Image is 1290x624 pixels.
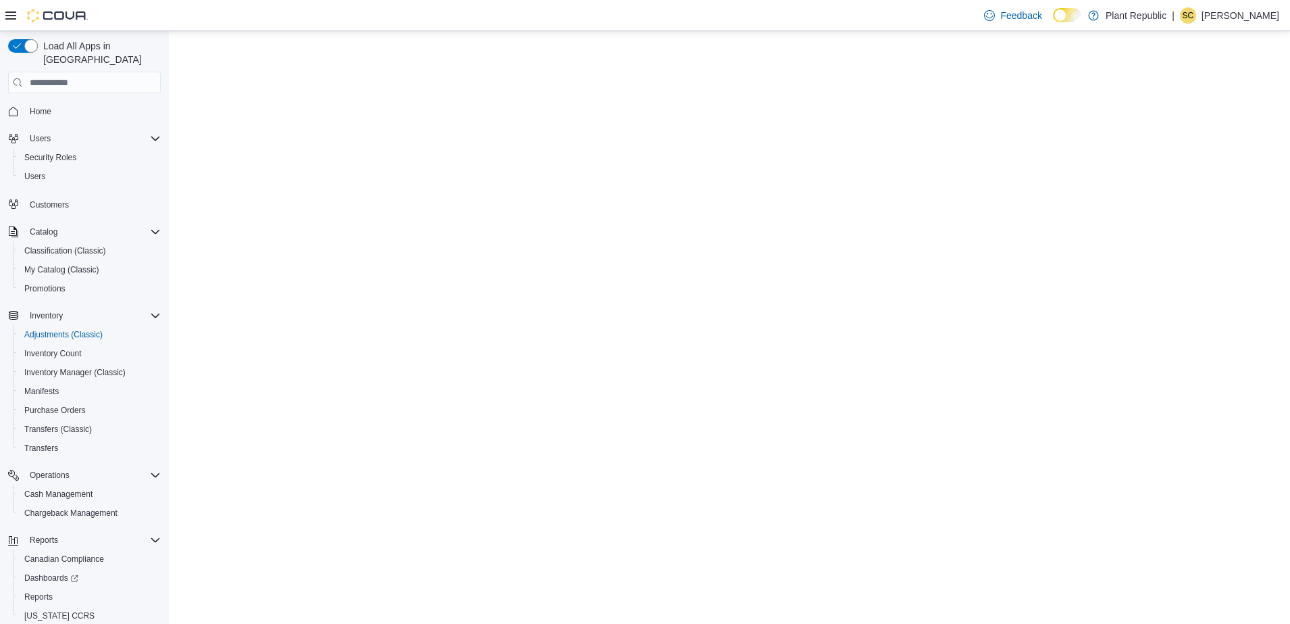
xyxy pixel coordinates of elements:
[19,440,63,456] a: Transfers
[19,402,161,418] span: Purchase Orders
[14,344,166,363] button: Inventory Count
[24,610,95,621] span: [US_STATE] CCRS
[19,608,100,624] a: [US_STATE] CCRS
[19,486,98,502] a: Cash Management
[19,505,123,521] a: Chargeback Management
[14,439,166,458] button: Transfers
[24,103,57,120] a: Home
[14,587,166,606] button: Reports
[19,440,161,456] span: Transfers
[24,130,161,147] span: Users
[19,364,161,381] span: Inventory Manager (Classic)
[19,589,58,605] a: Reports
[30,470,70,481] span: Operations
[19,243,161,259] span: Classification (Classic)
[14,569,166,587] a: Dashboards
[979,2,1047,29] a: Feedback
[24,224,63,240] button: Catalog
[19,421,161,437] span: Transfers (Classic)
[14,148,166,167] button: Security Roles
[30,310,63,321] span: Inventory
[19,262,161,278] span: My Catalog (Classic)
[14,167,166,186] button: Users
[24,245,106,256] span: Classification (Classic)
[1053,8,1081,22] input: Dark Mode
[38,39,161,66] span: Load All Apps in [GEOGRAPHIC_DATA]
[24,264,99,275] span: My Catalog (Classic)
[14,241,166,260] button: Classification (Classic)
[19,327,108,343] a: Adjustments (Classic)
[24,308,68,324] button: Inventory
[24,467,75,483] button: Operations
[19,383,64,400] a: Manifests
[19,570,161,586] span: Dashboards
[24,171,45,182] span: Users
[19,281,71,297] a: Promotions
[24,197,74,213] a: Customers
[27,9,88,22] img: Cova
[14,325,166,344] button: Adjustments (Classic)
[24,130,56,147] button: Users
[30,106,51,117] span: Home
[14,260,166,279] button: My Catalog (Classic)
[24,508,118,519] span: Chargeback Management
[24,532,161,548] span: Reports
[1180,7,1196,24] div: Samantha Crosby
[24,489,93,500] span: Cash Management
[3,101,166,121] button: Home
[24,195,161,212] span: Customers
[19,168,161,185] span: Users
[3,306,166,325] button: Inventory
[24,467,161,483] span: Operations
[19,505,161,521] span: Chargeback Management
[14,504,166,523] button: Chargeback Management
[19,262,105,278] a: My Catalog (Classic)
[24,405,86,416] span: Purchase Orders
[19,281,161,297] span: Promotions
[19,551,109,567] a: Canadian Compliance
[24,224,161,240] span: Catalog
[24,152,76,163] span: Security Roles
[24,329,103,340] span: Adjustments (Classic)
[30,535,58,546] span: Reports
[19,589,161,605] span: Reports
[24,592,53,602] span: Reports
[19,421,97,437] a: Transfers (Classic)
[14,363,166,382] button: Inventory Manager (Classic)
[1183,7,1194,24] span: SC
[3,466,166,485] button: Operations
[24,348,82,359] span: Inventory Count
[19,345,161,362] span: Inventory Count
[1106,7,1166,24] p: Plant Republic
[1000,9,1041,22] span: Feedback
[24,532,63,548] button: Reports
[24,308,161,324] span: Inventory
[30,199,69,210] span: Customers
[1172,7,1175,24] p: |
[19,168,51,185] a: Users
[24,424,92,435] span: Transfers (Classic)
[24,554,104,565] span: Canadian Compliance
[19,149,82,166] a: Security Roles
[14,420,166,439] button: Transfers (Classic)
[14,485,166,504] button: Cash Management
[24,443,58,454] span: Transfers
[3,531,166,550] button: Reports
[19,383,161,400] span: Manifests
[30,133,51,144] span: Users
[24,367,126,378] span: Inventory Manager (Classic)
[19,345,87,362] a: Inventory Count
[19,243,111,259] a: Classification (Classic)
[24,103,161,120] span: Home
[24,386,59,397] span: Manifests
[3,222,166,241] button: Catalog
[1053,22,1054,23] span: Dark Mode
[19,402,91,418] a: Purchase Orders
[3,129,166,148] button: Users
[14,279,166,298] button: Promotions
[14,550,166,569] button: Canadian Compliance
[24,573,78,583] span: Dashboards
[19,149,161,166] span: Security Roles
[19,486,161,502] span: Cash Management
[19,327,161,343] span: Adjustments (Classic)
